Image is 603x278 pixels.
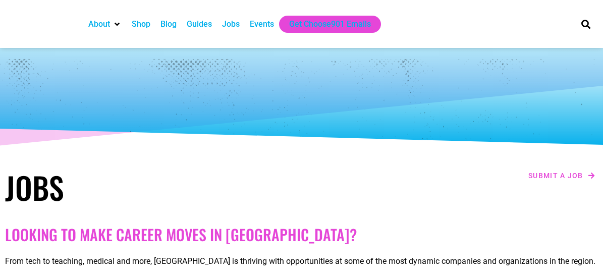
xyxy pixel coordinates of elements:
h2: Looking to make career moves in [GEOGRAPHIC_DATA]? [5,226,598,244]
h1: Jobs [5,169,297,205]
a: Guides [187,18,212,30]
a: Jobs [222,18,240,30]
a: Get Choose901 Emails [289,18,371,30]
span: Submit a job [528,172,583,179]
a: Submit a job [525,169,598,182]
p: From tech to teaching, medical and more, [GEOGRAPHIC_DATA] is thriving with opportunities at some... [5,255,598,267]
a: About [88,18,110,30]
div: About [83,16,127,33]
a: Shop [132,18,150,30]
a: Blog [160,18,177,30]
div: Search [577,16,594,32]
a: Events [250,18,274,30]
nav: Main nav [83,16,564,33]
